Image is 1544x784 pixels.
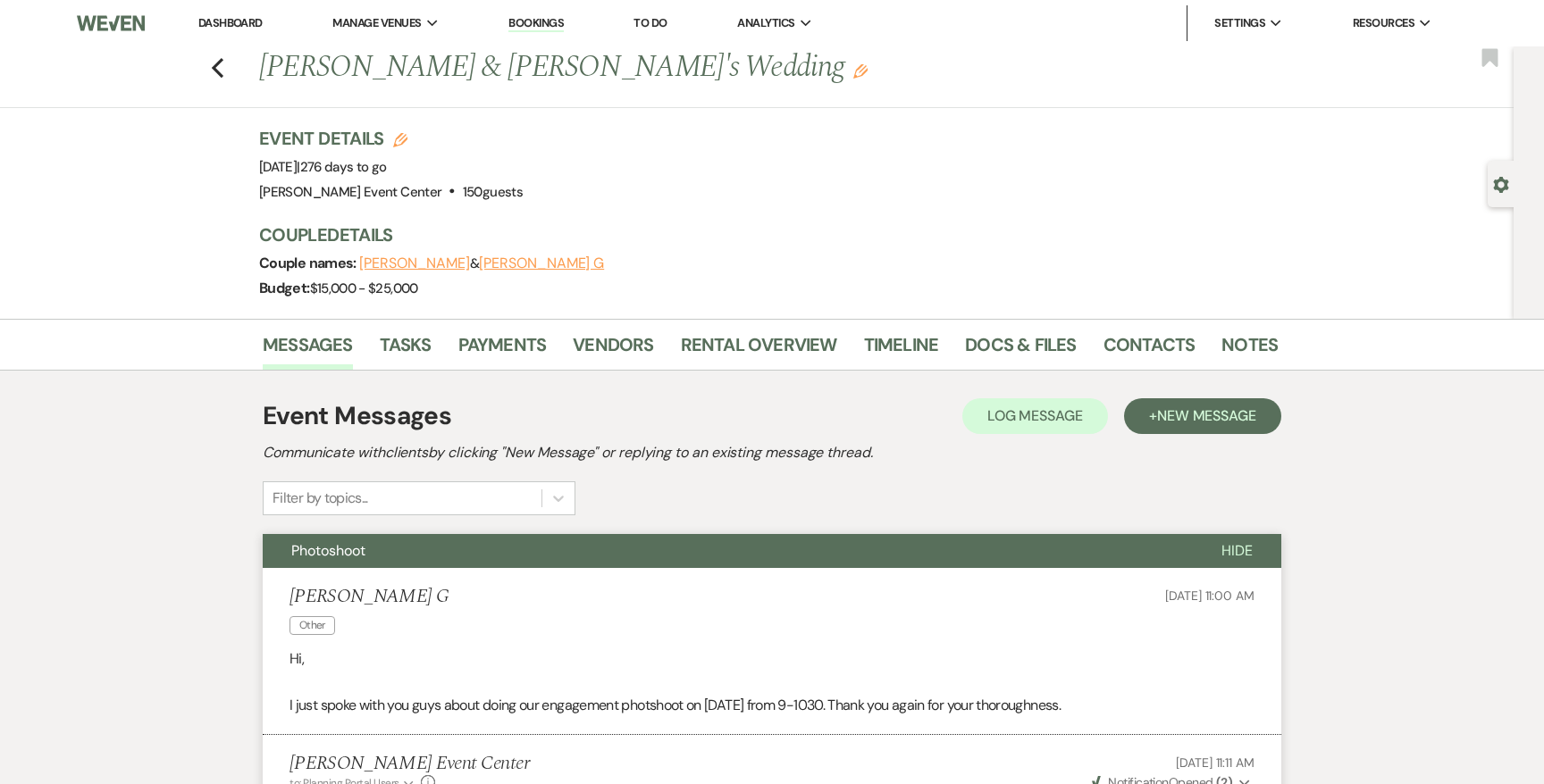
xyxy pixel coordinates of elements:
[77,4,145,42] img: Weven Logo
[310,279,418,297] span: $15,000 - $25,000
[289,753,529,775] h5: [PERSON_NAME] Event Center
[289,616,335,635] span: Other
[380,330,432,370] a: Tasks
[259,279,310,297] span: Budget:
[289,586,449,608] h5: [PERSON_NAME] G
[681,330,837,370] a: Rental Overview
[1165,588,1254,604] span: [DATE] 11:00 AM
[458,330,547,370] a: Payments
[300,158,387,176] span: 276 days to go
[259,158,387,176] span: [DATE]
[259,183,441,201] span: [PERSON_NAME] Event Center
[291,541,365,560] span: Photoshoot
[359,254,604,272] span: &
[1193,534,1281,568] button: Hide
[987,406,1083,425] span: Log Message
[1157,406,1256,425] span: New Message
[965,330,1076,370] a: Docs & Files
[962,398,1108,434] button: Log Message
[289,647,1254,671] p: Hi,
[1124,398,1281,434] button: +New Message
[259,126,523,151] h3: Event Details
[259,222,1260,247] h3: Couple Details
[263,534,1193,568] button: Photoshoot
[508,15,564,32] a: Bookings
[289,694,1254,717] p: I just spoke with you guys about doing our engagement photshoot on [DATE] from 9-1030. Thank you ...
[263,330,353,370] a: Messages
[1221,541,1253,560] span: Hide
[573,330,653,370] a: Vendors
[853,63,868,79] button: Edit
[1221,330,1278,370] a: Notes
[273,488,368,509] div: Filter by topics...
[297,158,386,176] span: |
[259,46,1060,89] h1: [PERSON_NAME] & [PERSON_NAME]'s Wedding
[259,254,359,272] span: Couple names:
[737,14,794,32] span: Analytics
[634,15,667,30] a: To Do
[1214,14,1265,32] span: Settings
[263,442,1281,463] h2: Communicate with clients by clicking "New Message" or replying to an existing message thread.
[1176,755,1254,771] span: [DATE] 11:11 AM
[1103,330,1196,370] a: Contacts
[263,397,451,435] h1: Event Messages
[479,256,604,271] button: [PERSON_NAME] G
[332,14,421,32] span: Manage Venues
[359,256,470,271] button: [PERSON_NAME]
[1493,175,1509,192] button: Open lead details
[463,183,523,201] span: 150 guests
[1353,14,1414,32] span: Resources
[198,15,263,30] a: Dashboard
[864,330,939,370] a: Timeline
